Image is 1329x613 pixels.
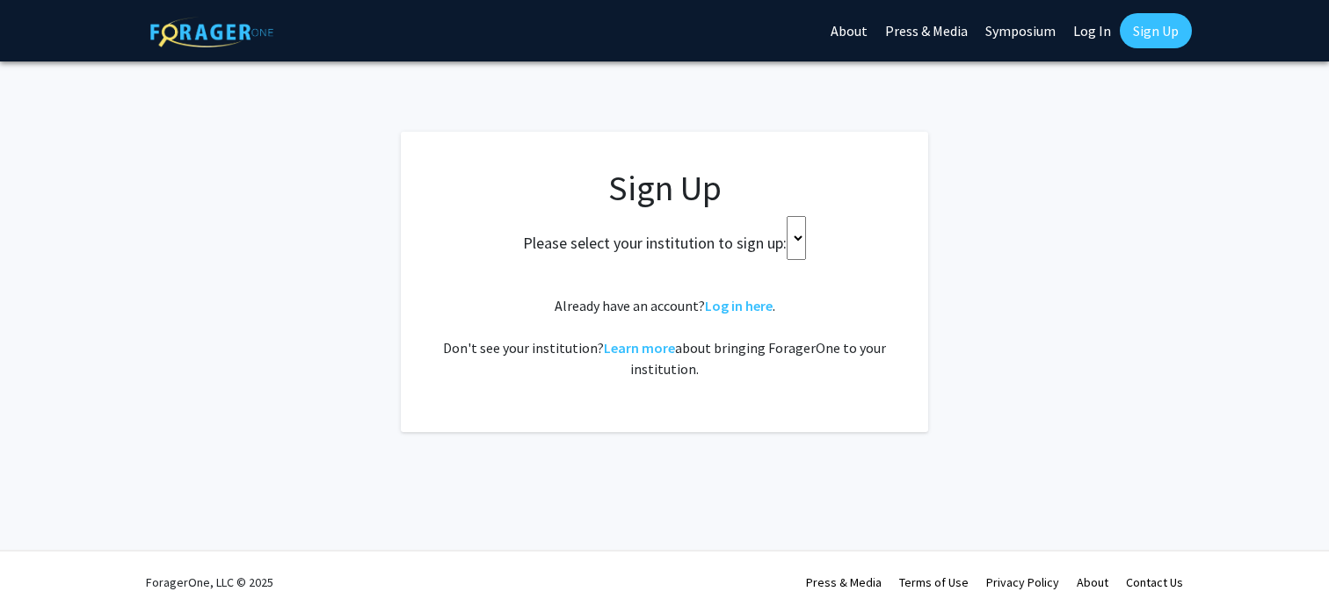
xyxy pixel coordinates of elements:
div: ForagerOne, LLC © 2025 [146,552,273,613]
img: ForagerOne Logo [150,17,273,47]
a: Press & Media [806,574,882,590]
a: Contact Us [1126,574,1183,590]
a: Terms of Use [899,574,969,590]
a: Privacy Policy [986,574,1059,590]
h1: Sign Up [436,167,893,209]
a: Log in here [705,297,773,314]
h2: Please select your institution to sign up: [523,234,787,253]
a: About [1077,574,1108,590]
div: Already have an account? . Don't see your institution? about bringing ForagerOne to your institut... [436,295,893,379]
a: Learn more about bringing ForagerOne to your institution [604,339,675,357]
a: Sign Up [1120,13,1192,48]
